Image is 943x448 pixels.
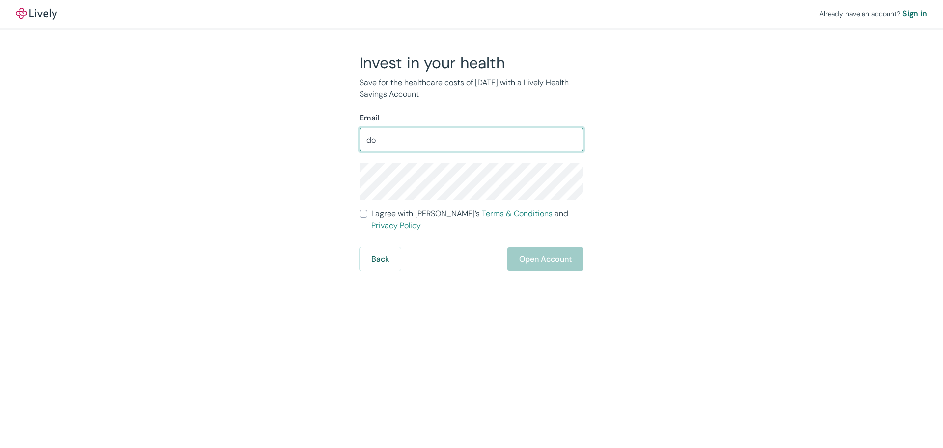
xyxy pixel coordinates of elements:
img: Lively [16,8,57,20]
a: Terms & Conditions [482,209,553,219]
h2: Invest in your health [360,53,583,73]
a: LivelyLively [16,8,57,20]
button: Back [360,247,401,271]
p: Save for the healthcare costs of [DATE] with a Lively Health Savings Account [360,77,583,100]
a: Sign in [902,8,927,20]
a: Privacy Policy [371,220,421,231]
div: Already have an account? [819,8,927,20]
label: Email [360,112,380,124]
span: I agree with [PERSON_NAME]’s and [371,208,583,232]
